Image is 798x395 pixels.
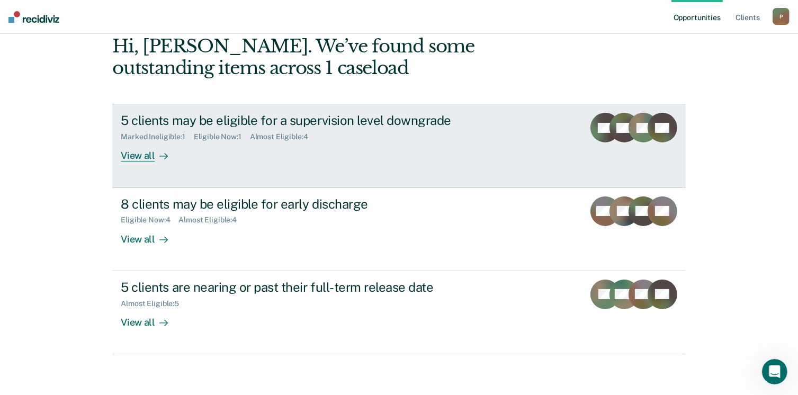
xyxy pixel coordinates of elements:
div: 8 clients may be eligible for early discharge [121,196,492,212]
div: View all [121,141,180,162]
div: View all [121,308,180,328]
div: Almost Eligible : 5 [121,299,187,308]
a: 8 clients may be eligible for early dischargeEligible Now:4Almost Eligible:4View all [112,188,685,271]
div: Eligible Now : 4 [121,216,178,225]
div: Marked Ineligible : 1 [121,132,193,141]
a: 5 clients may be eligible for a supervision level downgradeMarked Ineligible:1Eligible Now:1Almos... [112,104,685,187]
button: P [773,8,790,25]
div: Almost Eligible : 4 [250,132,317,141]
div: Eligible Now : 1 [194,132,250,141]
div: 5 clients are nearing or past their full-term release date [121,280,492,295]
div: View all [121,225,180,245]
a: 5 clients are nearing or past their full-term release dateAlmost Eligible:5View all [112,271,685,354]
div: Almost Eligible : 4 [178,216,245,225]
div: Hi, [PERSON_NAME]. We’ve found some outstanding items across 1 caseload [112,35,571,79]
iframe: Intercom live chat [762,359,787,384]
img: Recidiviz [8,11,59,23]
div: 5 clients may be eligible for a supervision level downgrade [121,113,492,128]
